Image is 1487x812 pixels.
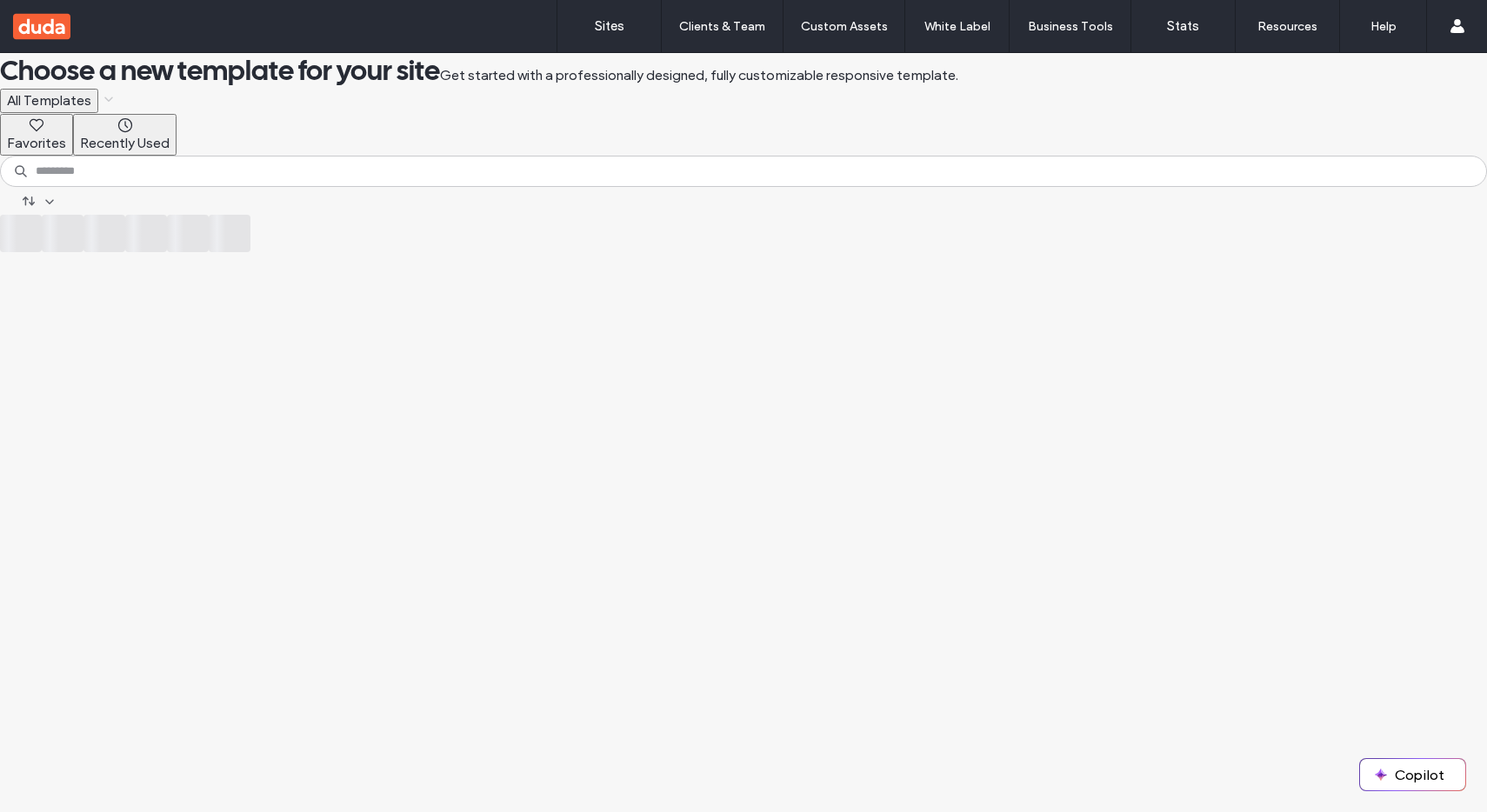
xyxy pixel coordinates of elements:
[595,18,624,34] label: Sites
[73,114,177,156] button: Recently Used
[679,19,765,34] label: Clients & Team
[80,116,170,151] span: Recently Used
[1370,19,1397,34] label: Help
[1167,18,1199,34] label: Stats
[7,92,91,109] span: All Templates
[924,19,990,34] label: White Label
[1360,759,1465,790] button: Copilot
[7,116,66,151] span: Favorites
[801,19,888,34] label: Custom Assets
[440,67,958,83] span: Get started with a professionally designed, fully customizable responsive template.
[1028,19,1113,34] label: Business Tools
[1257,19,1317,34] label: Resources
